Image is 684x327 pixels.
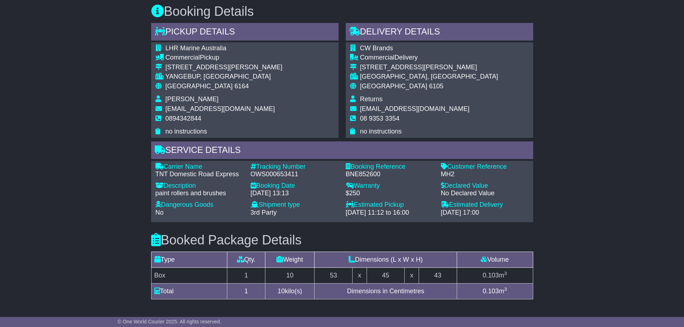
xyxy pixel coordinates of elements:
[346,190,434,197] div: $250
[166,128,207,135] span: no instructions
[265,252,315,267] td: Weight
[155,190,243,197] div: paint rollers and brushes
[315,267,353,283] td: 53
[441,170,529,178] div: MH2
[151,233,533,247] h3: Booked Package Details
[227,283,265,299] td: 1
[419,267,457,283] td: 43
[360,95,383,103] span: Returns
[155,209,164,216] span: No
[166,54,200,61] span: Commercial
[483,272,499,279] span: 0.103
[251,201,339,209] div: Shipment type
[151,283,227,299] td: Total
[251,190,339,197] div: [DATE] 13:13
[251,209,277,216] span: 3rd Party
[360,105,470,112] span: [EMAIL_ADDRESS][DOMAIN_NAME]
[166,64,283,71] div: [STREET_ADDRESS][PERSON_NAME]
[265,267,315,283] td: 10
[360,115,400,122] span: 08 9353 3354
[360,83,427,90] span: [GEOGRAPHIC_DATA]
[346,182,434,190] div: Warranty
[315,252,457,267] td: Dimensions (L x W x H)
[251,163,339,171] div: Tracking Number
[278,288,285,295] span: 10
[155,163,243,171] div: Carrier Name
[227,267,265,283] td: 1
[234,83,249,90] span: 6164
[166,54,283,62] div: Pickup
[360,73,498,81] div: [GEOGRAPHIC_DATA], [GEOGRAPHIC_DATA]
[155,170,243,178] div: TNT Domestic Road Express
[251,170,339,178] div: OWS000653411
[360,64,498,71] div: [STREET_ADDRESS][PERSON_NAME]
[353,267,367,283] td: x
[367,267,405,283] td: 45
[441,201,529,209] div: Estimated Delivery
[441,209,529,217] div: [DATE] 17:00
[166,105,275,112] span: [EMAIL_ADDRESS][DOMAIN_NAME]
[429,83,443,90] span: 6105
[346,201,434,209] div: Estimated Pickup
[360,128,402,135] span: no instructions
[483,288,499,295] span: 0.103
[504,286,507,292] sup: 3
[457,252,533,267] td: Volume
[118,319,222,324] span: © One World Courier 2025. All rights reserved.
[151,23,339,42] div: Pickup Details
[265,283,315,299] td: kilo(s)
[441,190,529,197] div: No Declared Value
[151,141,533,161] div: Service Details
[155,201,243,209] div: Dangerous Goods
[166,73,283,81] div: YANGEBUP, [GEOGRAPHIC_DATA]
[151,267,227,283] td: Box
[166,83,233,90] span: [GEOGRAPHIC_DATA]
[166,95,219,103] span: [PERSON_NAME]
[166,115,201,122] span: 0894342844
[346,209,434,217] div: [DATE] 11:12 to 16:00
[457,283,533,299] td: m
[405,267,419,283] td: x
[315,283,457,299] td: Dimensions in Centimetres
[457,267,533,283] td: m
[360,54,395,61] span: Commercial
[155,182,243,190] div: Description
[346,170,434,178] div: BNE852600
[504,271,507,276] sup: 3
[346,163,434,171] div: Booking Reference
[151,252,227,267] td: Type
[441,182,529,190] div: Declared Value
[151,4,533,19] h3: Booking Details
[346,23,533,42] div: Delivery Details
[360,54,498,62] div: Delivery
[227,252,265,267] td: Qty.
[441,163,529,171] div: Customer Reference
[166,45,227,52] span: LHR Marine Australia
[251,182,339,190] div: Booking Date
[360,45,393,52] span: CW Brands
